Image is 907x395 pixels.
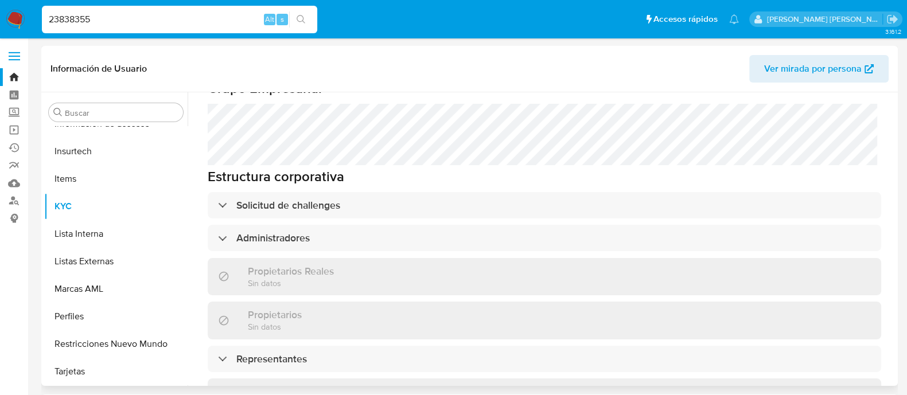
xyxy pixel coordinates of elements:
button: KYC [44,193,188,220]
span: Ver mirada por persona [764,55,862,83]
p: anamaria.arriagasanchez@mercadolibre.com.mx [767,14,883,25]
button: Items [44,165,188,193]
h3: Representantes [236,353,307,365]
button: search-icon [289,11,313,28]
button: Perfiles [44,303,188,330]
button: Restricciones Nuevo Mundo [44,330,188,358]
button: Ver mirada por persona [749,55,889,83]
div: PropietariosSin datos [208,302,881,339]
div: Solicitud de challenges [208,192,881,218]
h3: Administradores [236,232,310,244]
p: Sin datos [248,321,302,332]
div: Representantes [208,346,881,372]
button: Tarjetas [44,358,188,385]
p: Sin datos [248,277,334,288]
h6: Estructura corporativa [208,168,881,185]
h3: Solicitud de challenges [236,199,340,212]
h1: Información de Usuario [50,63,147,75]
h3: Propietarios [248,308,302,321]
a: Notificaciones [729,14,739,24]
button: Insurtech [44,138,188,165]
h3: Propietarios Reales [248,265,334,277]
span: s [281,14,284,25]
span: Accesos rápidos [653,13,718,25]
a: Salir [886,13,898,25]
input: Buscar usuario o caso... [42,12,317,27]
div: Propietarios RealesSin datos [208,258,881,295]
button: Buscar [53,108,63,117]
button: Listas Externas [44,248,188,275]
input: Buscar [65,108,178,118]
button: Marcas AML [44,275,188,303]
h1: Grupo Empresarial [208,80,881,97]
button: Lista Interna [44,220,188,248]
div: Administradores [208,225,881,251]
span: Alt [265,14,274,25]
